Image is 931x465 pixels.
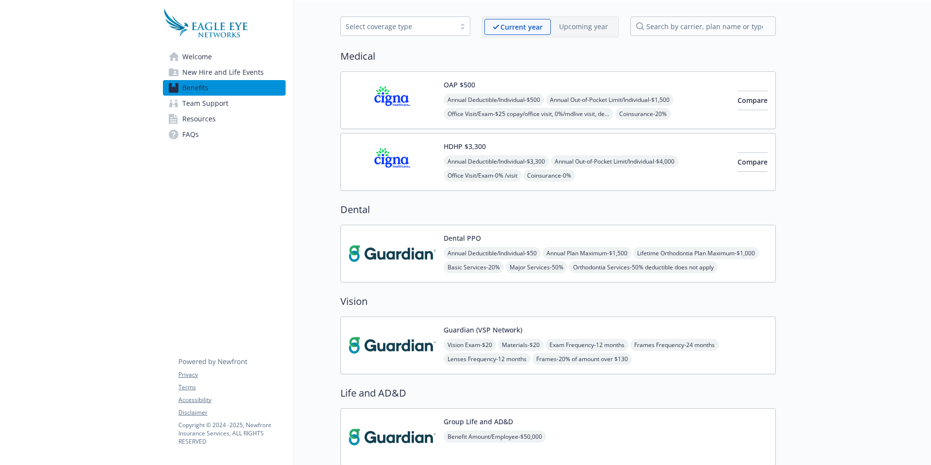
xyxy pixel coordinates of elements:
h2: Medical [340,49,776,64]
span: Exam Frequency - 12 months [546,339,628,351]
span: Compare [738,96,768,105]
span: Orthodontia Services - 50% deductible does not apply [569,261,718,273]
h2: Vision [340,294,776,309]
p: Upcoming year [559,21,608,32]
span: Compare [738,157,768,166]
button: Group Life and AD&D [444,416,513,427]
span: Coinsurance - 20% [615,108,671,120]
a: Resources [163,111,286,127]
span: Annual Out-of-Pocket Limit/Individual - $4,000 [551,155,678,167]
button: HDHP $3,300 [444,141,486,151]
img: CIGNA carrier logo [349,80,436,121]
span: Coinsurance - 0% [523,169,575,182]
button: OAP $500 [444,80,475,90]
span: Frames Frequency - 24 months [630,339,719,351]
a: Privacy [178,370,285,379]
input: search by carrier, plan name or type [630,17,776,36]
a: Disclaimer [178,408,285,417]
span: Welcome [182,49,212,65]
a: Accessibility [178,396,285,404]
span: Annual Deductible/Individual - $3,300 [444,155,549,167]
span: Major Services - 50% [506,261,567,273]
div: Select coverage type [346,21,450,32]
button: Compare [738,91,768,110]
span: Vision Exam - $20 [444,339,496,351]
span: Office Visit/Exam - $25 copay/office visit, 0%/mdlive visit, deductible does not apply [444,108,613,120]
span: Annual Deductible/Individual - $500 [444,94,544,106]
a: Terms [178,383,285,392]
span: Upcoming year [551,19,616,35]
h2: Life and AD&D [340,386,776,400]
img: Guardian carrier logo [349,416,436,458]
span: Annual Plan Maximum - $1,500 [543,247,631,259]
img: Guardian carrier logo [349,233,436,274]
img: CIGNA carrier logo [349,141,436,183]
span: Basic Services - 20% [444,261,504,273]
button: Guardian (VSP Network) [444,325,522,335]
button: Dental PPO [444,233,481,243]
span: Benefit Amount/Employee - $50,000 [444,431,546,443]
a: Welcome [163,49,286,65]
a: Benefits [163,80,286,96]
span: Annual Deductible/Individual - $50 [444,247,541,259]
span: Materials - $20 [498,339,544,351]
p: Copyright © 2024 - 2025 , Newfront Insurance Services, ALL RIGHTS RESERVED [178,421,285,446]
a: FAQs [163,127,286,142]
span: Team Support [182,96,228,111]
span: Benefits [182,80,209,96]
a: Team Support [163,96,286,111]
a: New Hire and Life Events [163,65,286,80]
button: Compare [738,152,768,172]
span: Annual Out-of-Pocket Limit/Individual - $1,500 [546,94,674,106]
span: Lenses Frequency - 12 months [444,353,530,365]
span: Resources [182,111,216,127]
p: Current year [500,22,543,32]
img: Guardian carrier logo [349,325,436,366]
span: Frames - 20% of amount over $130 [532,353,632,365]
span: FAQs [182,127,199,142]
h2: Dental [340,202,776,217]
span: Office Visit/Exam - 0% /visit [444,169,521,182]
span: New Hire and Life Events [182,65,264,80]
span: Lifetime Orthodontia Plan Maximum - $1,000 [633,247,759,259]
